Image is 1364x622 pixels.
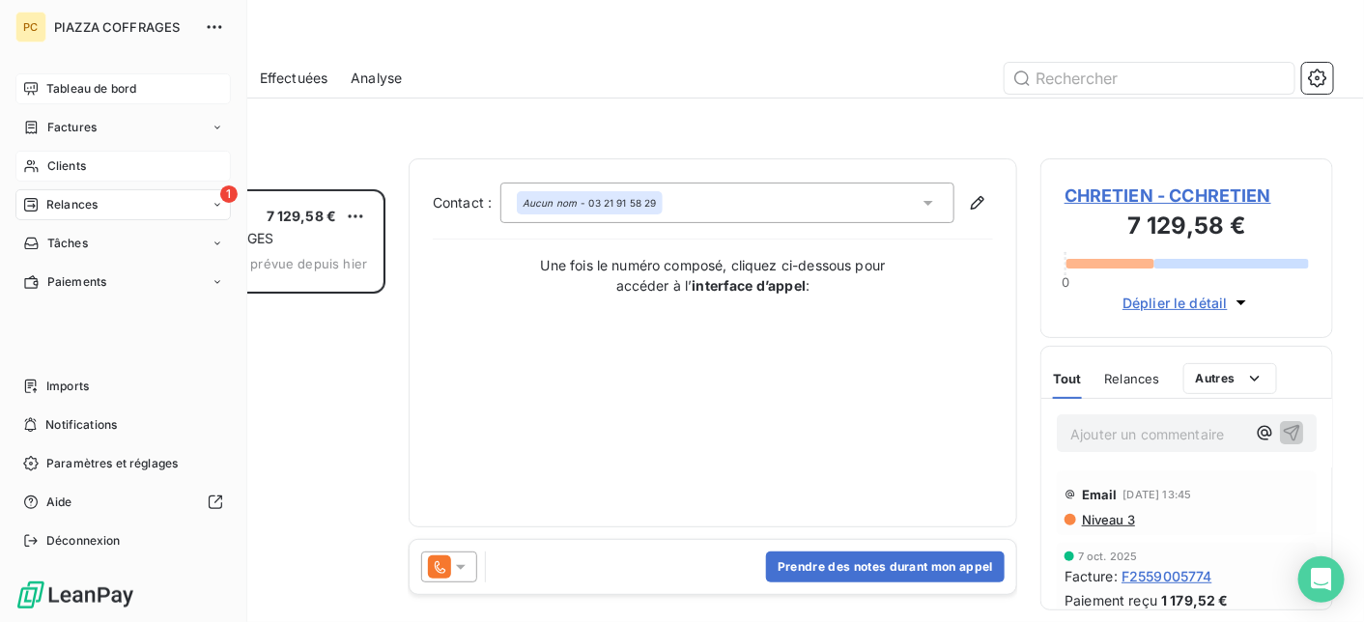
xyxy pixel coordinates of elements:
span: Paramètres et réglages [46,455,178,472]
span: Analyse [351,69,402,88]
span: Paiements [47,273,106,291]
input: Rechercher [1005,63,1294,94]
h3: 7 129,58 € [1065,209,1309,247]
label: Contact : [433,193,500,212]
div: Open Intercom Messenger [1298,556,1345,603]
span: 0 [1062,274,1069,290]
a: Aide [15,487,231,518]
em: Aucun nom [523,196,577,210]
span: prévue depuis hier [250,256,367,271]
div: PC [15,12,46,42]
span: Email [1082,487,1118,502]
strong: interface d’appel [693,277,807,294]
span: [DATE] 13:45 [1123,489,1192,500]
button: Déplier le détail [1117,292,1257,314]
span: Aide [46,494,72,511]
span: Niveau 3 [1080,512,1135,527]
span: 1 [220,185,238,203]
span: Tout [1053,371,1082,386]
span: Déconnexion [46,532,121,550]
span: 1 179,52 € [1161,590,1229,610]
span: Relances [1105,371,1160,386]
span: F2559005774 [1122,566,1212,586]
span: Facture : [1065,566,1118,586]
span: Tâches [47,235,88,252]
span: Clients [47,157,86,175]
span: 7 129,58 € [267,208,337,224]
span: CHRETIEN - CCHRETIEN [1065,183,1309,209]
span: Effectuées [260,69,328,88]
span: 7 oct. 2025 [1078,551,1138,562]
span: Factures [47,119,97,136]
p: Une fois le numéro composé, cliquez ci-dessous pour accéder à l’ : [520,255,906,296]
img: Logo LeanPay [15,580,135,610]
div: - 03 21 91 58 29 [523,196,657,210]
span: Imports [46,378,89,395]
span: Déplier le détail [1122,293,1228,313]
span: Notifications [45,416,117,434]
button: Autres [1183,363,1277,394]
button: Prendre des notes durant mon appel [766,551,1005,582]
span: Tableau de bord [46,80,136,98]
span: Paiement reçu [1065,590,1157,610]
span: Relances [46,196,98,213]
span: PIAZZA COFFRAGES [54,19,193,35]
